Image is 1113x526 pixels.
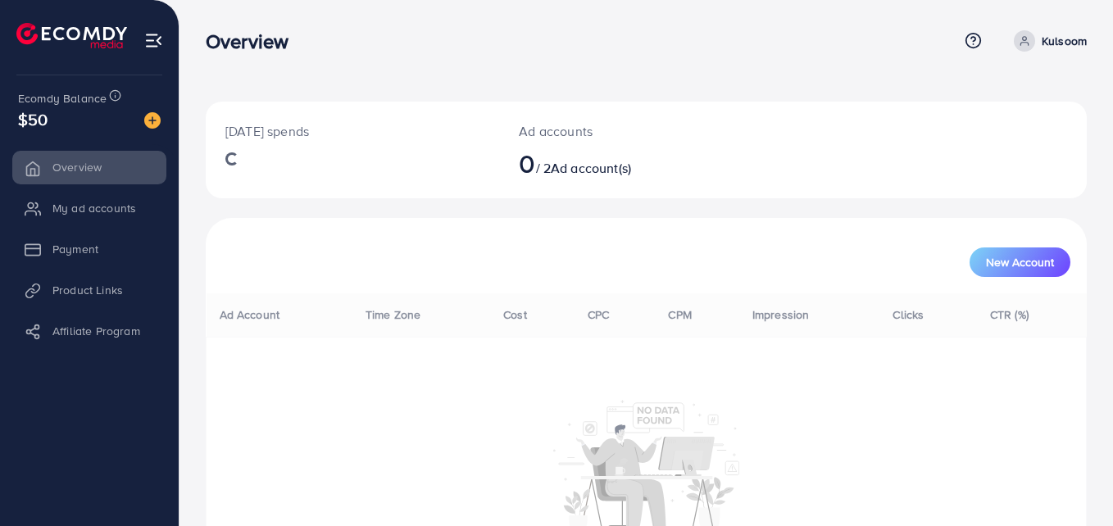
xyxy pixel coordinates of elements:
button: New Account [970,247,1070,277]
span: Ecomdy Balance [18,90,107,107]
img: image [144,112,161,129]
a: Kulsoom [1007,30,1087,52]
img: logo [16,23,127,48]
p: Ad accounts [519,121,700,141]
h2: / 2 [519,147,700,179]
h3: Overview [206,29,302,53]
span: Ad account(s) [551,159,631,177]
img: menu [144,31,163,50]
p: [DATE] spends [225,121,479,141]
span: 0 [519,144,535,182]
p: Kulsoom [1042,31,1087,51]
span: $50 [18,107,48,131]
span: New Account [986,256,1054,268]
